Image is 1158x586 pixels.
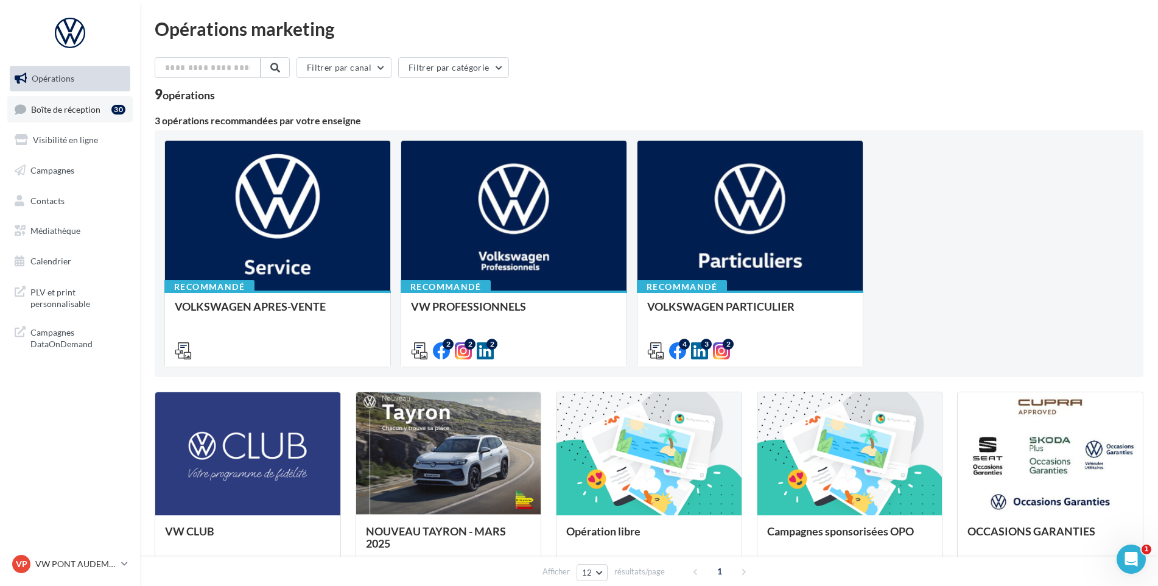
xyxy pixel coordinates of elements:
span: Campagnes [30,165,74,175]
span: 1 [1142,545,1151,554]
a: VP VW PONT AUDEMER [10,552,130,576]
a: Campagnes DataOnDemand [7,319,133,355]
div: 2 [723,339,734,350]
a: Calendrier [7,249,133,274]
div: 2 [443,339,454,350]
iframe: Intercom live chat [1117,545,1146,574]
div: opérations [163,90,215,101]
span: Visibilité en ligne [33,135,98,145]
span: Calendrier [30,256,71,266]
span: Campagnes sponsorisées OPO [767,524,914,538]
button: 12 [577,564,608,581]
span: VW PROFESSIONNELS [411,300,526,313]
div: Opérations marketing [155,19,1143,38]
a: Visibilité en ligne [7,127,133,153]
a: Boîte de réception30 [7,96,133,122]
div: 4 [679,339,690,350]
div: 30 [111,105,125,115]
div: 3 [701,339,712,350]
p: VW PONT AUDEMER [35,558,116,570]
div: 2 [465,339,475,350]
div: Recommandé [637,280,727,294]
span: VW CLUB [165,524,214,538]
span: NOUVEAU TAYRON - MARS 2025 [366,524,506,550]
div: 2 [486,339,497,350]
span: 1 [710,562,729,581]
a: Médiathèque [7,218,133,244]
div: 3 opérations recommandées par votre enseigne [155,116,1143,125]
span: VP [16,558,27,570]
span: résultats/page [614,566,665,577]
span: Boîte de réception [31,104,100,114]
span: VOLKSWAGEN APRES-VENTE [175,300,326,313]
span: OCCASIONS GARANTIES [967,524,1095,538]
a: PLV et print personnalisable [7,279,133,315]
button: Filtrer par catégorie [398,57,509,78]
a: Opérations [7,66,133,91]
span: VOLKSWAGEN PARTICULIER [647,300,795,313]
span: PLV et print personnalisable [30,284,125,310]
button: Filtrer par canal [297,57,391,78]
div: Recommandé [164,280,254,294]
div: Recommandé [401,280,491,294]
a: Contacts [7,188,133,214]
span: Opération libre [566,524,640,538]
span: Campagnes DataOnDemand [30,324,125,350]
span: Médiathèque [30,225,80,236]
div: 9 [155,88,215,101]
a: Campagnes [7,158,133,183]
span: 12 [582,568,592,577]
span: Contacts [30,195,65,205]
span: Opérations [32,73,74,83]
span: Afficher [542,566,570,577]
